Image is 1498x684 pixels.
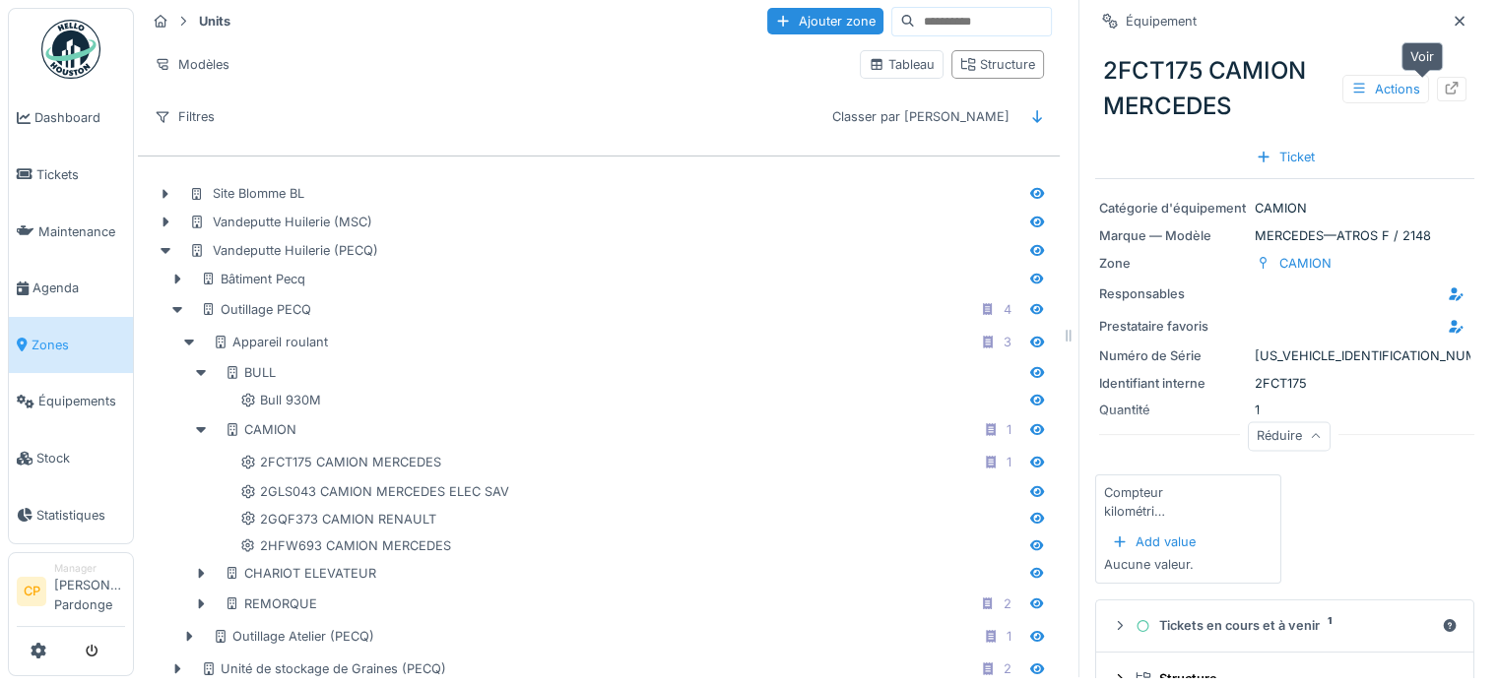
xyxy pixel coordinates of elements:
div: Tickets en cours et à venir [1136,616,1434,635]
div: 2FCT175 [1099,374,1470,393]
div: Tableau [869,55,935,74]
div: 2 [1004,659,1011,678]
div: 2FCT175 CAMION MERCEDES [1095,45,1474,132]
div: Identifiant interne [1099,374,1247,393]
div: [US_VEHICLE_IDENTIFICATION_NUMBER]-01 [1099,346,1470,365]
div: 1 [1007,420,1011,439]
div: Quantité [1099,401,1247,419]
div: Prestataire favoris [1099,317,1247,336]
div: 1 [1099,401,1470,419]
div: Bull 930M [240,391,321,409]
div: Marque — Modèle [1099,226,1247,245]
div: Équipement [1126,12,1197,31]
div: Vandeputte Huilerie (MSC) [189,213,372,231]
span: Agenda [33,279,125,297]
div: 1 [1007,627,1011,646]
span: Tickets [36,165,125,184]
li: CP [17,577,46,606]
a: Tickets [9,147,133,204]
div: Responsables [1099,284,1247,303]
a: CP Manager[PERSON_NAME] Pardonge [17,561,125,627]
span: Maintenance [38,222,125,241]
div: Unité de stockage de Graines (PECQ) [201,659,446,678]
div: 2HFW693 CAMION MERCEDES [240,536,451,555]
a: Dashboard [9,90,133,147]
div: Modèles [146,50,238,79]
div: Structure [960,55,1035,74]
div: 2FCT175 CAMION MERCEDES [240,453,441,471]
div: Filtres [146,102,224,131]
summary: Tickets en cours et à venir1 [1104,608,1465,645]
span: Dashboard [34,108,125,127]
a: Agenda [9,260,133,317]
div: Ticket [1248,144,1323,170]
div: Vandeputte Huilerie (PECQ) [189,241,378,260]
div: 3 [1004,333,1011,351]
div: CHARIOT ELEVATEUR [225,564,376,583]
div: Catégorie d'équipement [1099,199,1247,218]
span: Équipements [38,392,125,410]
div: CAMION [1099,199,1470,218]
div: CAMION [225,420,296,439]
div: Réduire [1248,422,1331,451]
div: MERCEDES — ATROS F / 2148 [1099,226,1470,245]
div: Bâtiment Pecq [201,270,305,288]
div: Actions [1342,75,1429,103]
div: Voir [1401,42,1443,71]
div: REMORQUE [225,594,317,613]
span: Stock [36,449,125,467]
a: Maintenance [9,203,133,260]
a: Stock [9,430,133,487]
div: 2GQF373 CAMION RENAULT [240,510,436,529]
div: Manager [54,561,125,576]
div: Appareil roulant [213,333,328,351]
a: Équipements [9,373,133,430]
span: Zones [32,336,125,354]
a: Statistiques [9,486,133,543]
div: 4 [1004,300,1011,319]
div: Site Blomme BL [189,184,304,203]
div: 1 [1007,453,1011,471]
div: Outillage Atelier (PECQ) [213,627,374,646]
div: Outillage PECQ [201,300,311,319]
div: BULL [225,363,276,382]
div: Aucune valeur. [1104,555,1194,574]
div: Classer par [PERSON_NAME] [823,102,1018,131]
strong: Units [191,12,238,31]
span: Statistiques [36,506,125,525]
div: Ajouter zone [767,8,883,34]
img: Badge_color-CXgf-gQk.svg [41,20,100,79]
div: CAMION [1279,254,1332,273]
div: Compteur kilométrique (km) MERCEDES [1104,483,1171,521]
div: Add value [1104,529,1204,555]
div: 2 [1004,594,1011,613]
div: 2GLS043 CAMION MERCEDES ELEC SAV [240,482,509,501]
div: Zone [1099,254,1247,273]
a: Zones [9,317,133,374]
li: [PERSON_NAME] Pardonge [54,561,125,622]
div: Numéro de Série [1099,346,1247,365]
